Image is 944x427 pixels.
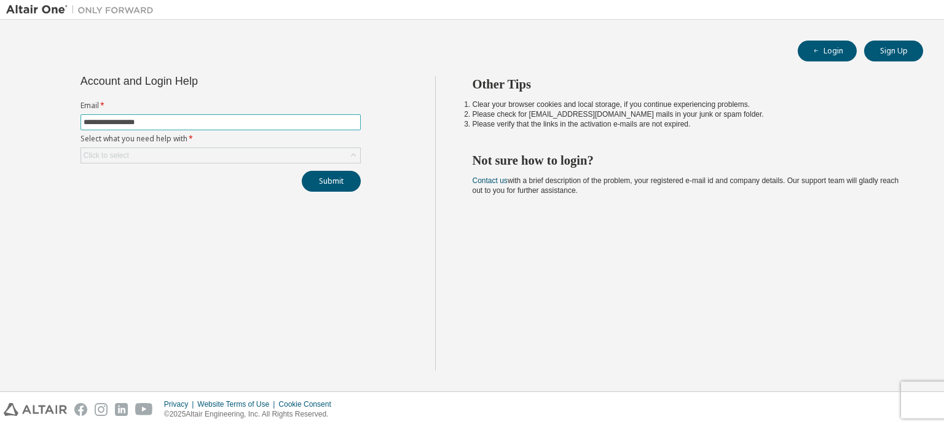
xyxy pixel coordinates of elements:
[473,76,902,92] h2: Other Tips
[473,176,899,195] span: with a brief description of the problem, your registered e-mail id and company details. Our suppo...
[278,399,338,409] div: Cookie Consent
[473,109,902,119] li: Please check for [EMAIL_ADDRESS][DOMAIN_NAME] mails in your junk or spam folder.
[95,403,108,416] img: instagram.svg
[164,399,197,409] div: Privacy
[84,151,129,160] div: Click to select
[4,403,67,416] img: altair_logo.svg
[197,399,278,409] div: Website Terms of Use
[6,4,160,16] img: Altair One
[135,403,153,416] img: youtube.svg
[164,409,339,420] p: © 2025 Altair Engineering, Inc. All Rights Reserved.
[115,403,128,416] img: linkedin.svg
[473,176,508,185] a: Contact us
[81,134,361,144] label: Select what you need help with
[74,403,87,416] img: facebook.svg
[473,152,902,168] h2: Not sure how to login?
[302,171,361,192] button: Submit
[81,101,361,111] label: Email
[473,119,902,129] li: Please verify that the links in the activation e-mails are not expired.
[798,41,857,61] button: Login
[864,41,923,61] button: Sign Up
[473,100,902,109] li: Clear your browser cookies and local storage, if you continue experiencing problems.
[81,76,305,86] div: Account and Login Help
[81,148,360,163] div: Click to select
